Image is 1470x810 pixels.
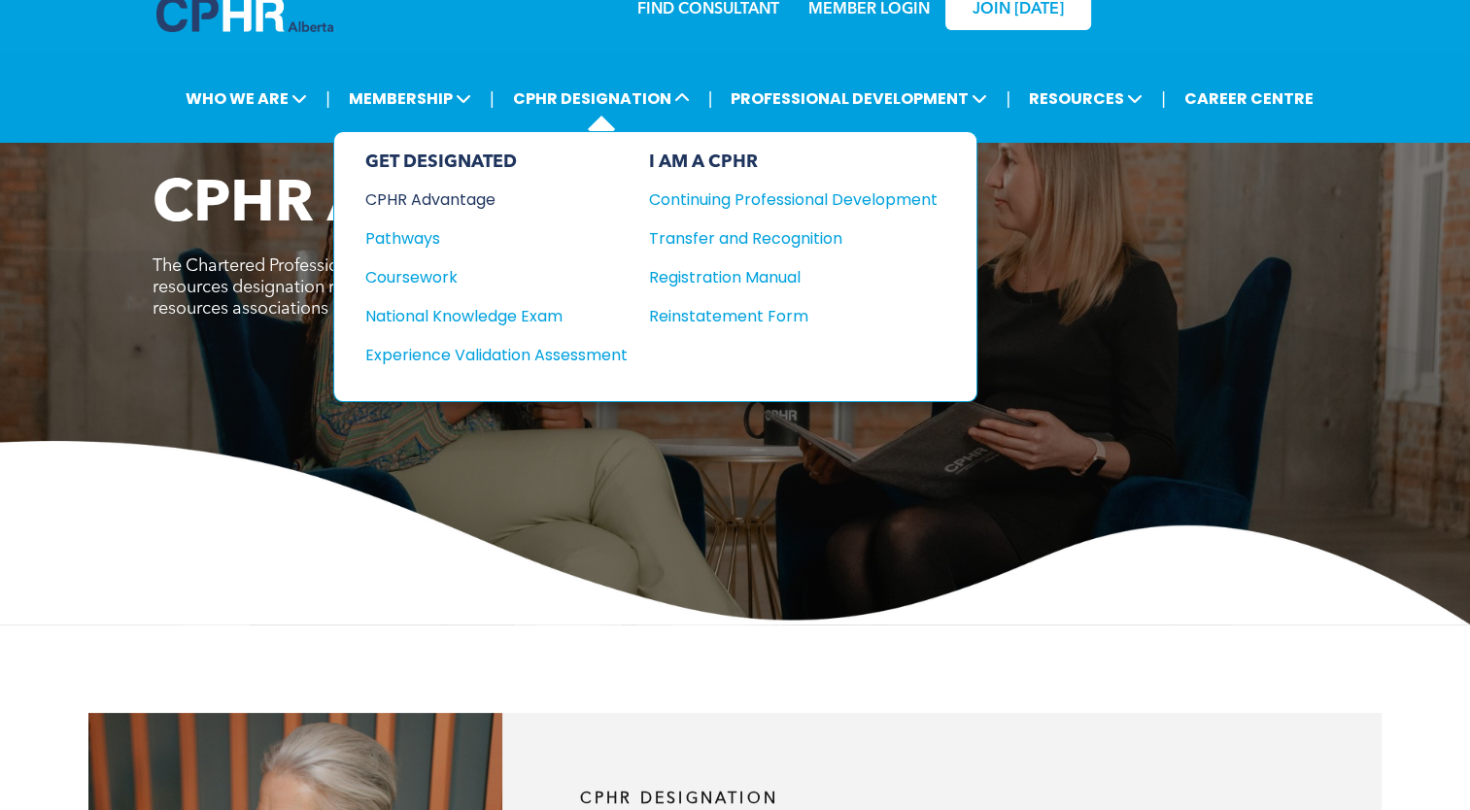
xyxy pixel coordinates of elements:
div: Experience Validation Assessment [365,343,601,367]
span: RESOURCES [1023,81,1148,117]
span: CPHR DESIGNATION [580,792,778,807]
a: Registration Manual [649,265,938,289]
li: | [1006,79,1010,118]
div: I AM A CPHR [649,152,938,173]
div: CPHR Advantage [365,187,601,212]
li: | [325,79,330,118]
a: National Knowledge Exam [365,304,628,328]
div: Reinstatement Form [649,304,908,328]
a: Pathways [365,226,628,251]
span: MEMBERSHIP [343,81,477,117]
a: Transfer and Recognition [649,226,938,251]
a: Coursework [365,265,628,289]
div: Transfer and Recognition [649,226,908,251]
a: Reinstatement Form [649,304,938,328]
a: CPHR Advantage [365,187,628,212]
span: WHO WE ARE [180,81,313,117]
a: MEMBER LOGIN [808,2,930,17]
div: National Knowledge Exam [365,304,601,328]
span: The Chartered Professional in Human Resources (CPHR) is the only human resources designation reco... [153,257,727,318]
div: Coursework [365,265,601,289]
li: | [1161,79,1166,118]
span: CPHR DESIGNATION [507,81,696,117]
a: CAREER CENTRE [1179,81,1319,117]
div: Registration Manual [649,265,908,289]
span: JOIN [DATE] [973,1,1064,19]
li: | [708,79,713,118]
div: Continuing Professional Development [649,187,908,212]
a: Continuing Professional Development [649,187,938,212]
span: PROFESSIONAL DEVELOPMENT [725,81,993,117]
a: FIND CONSULTANT [637,2,779,17]
a: Experience Validation Assessment [365,343,628,367]
span: CPHR Advantage [153,177,637,235]
li: | [490,79,495,118]
div: GET DESIGNATED [365,152,628,173]
div: Pathways [365,226,601,251]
